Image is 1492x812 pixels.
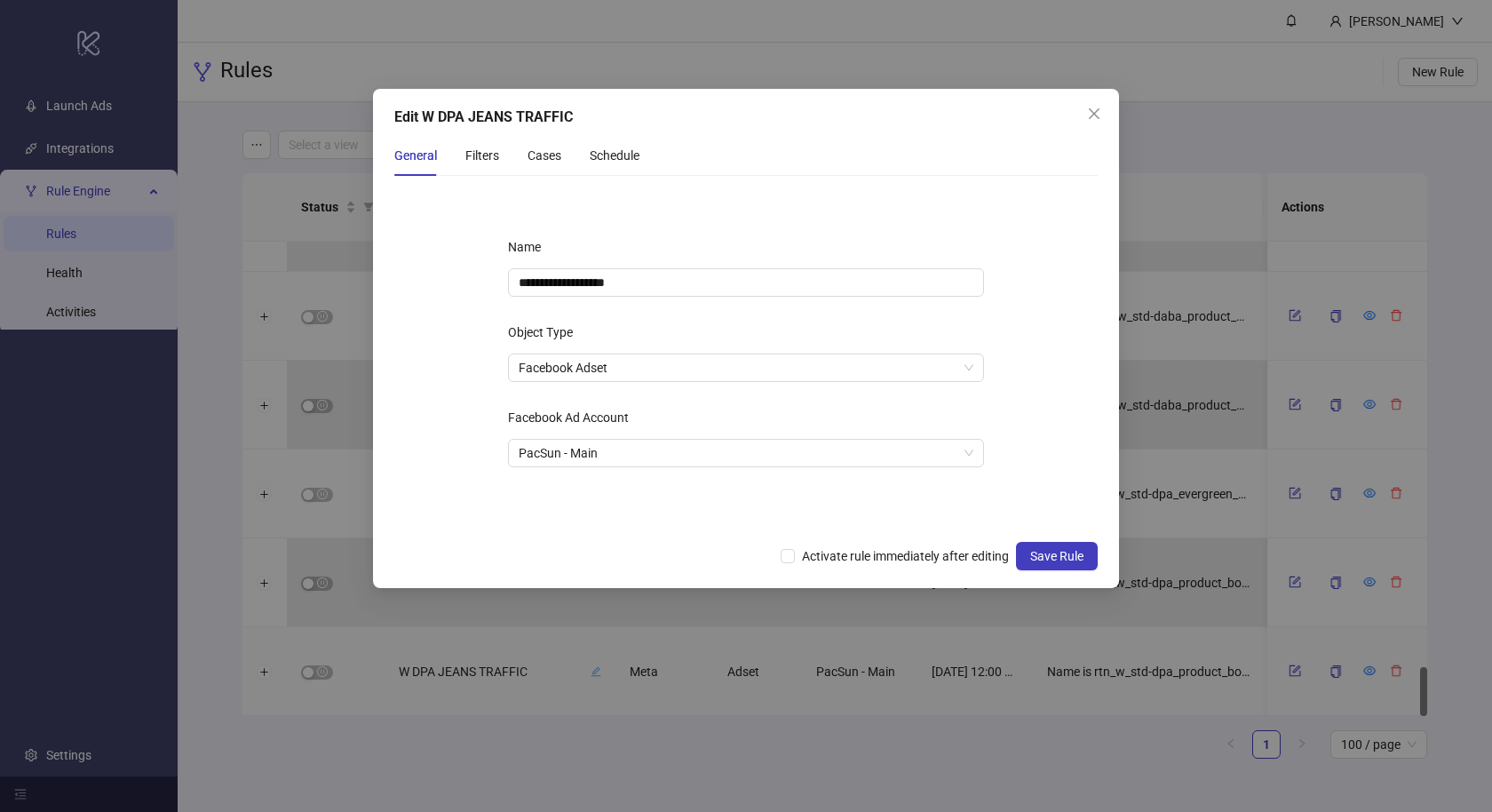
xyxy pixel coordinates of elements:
button: Save Rule [1016,542,1098,570]
button: Close [1080,100,1108,128]
div: Filters [465,146,499,165]
span: close [1087,107,1101,121]
span: Facebook Adset [519,354,973,381]
span: PacSun - Main [519,440,973,466]
span: Activate rule immediately after editing [795,546,1016,566]
label: Object Type [508,318,584,346]
div: Edit W DPA JEANS TRAFFIC [394,107,1098,128]
span: Save Rule [1030,549,1083,563]
input: Name [508,268,984,297]
label: Name [508,233,552,261]
label: Facebook Ad Account [508,403,640,432]
div: Schedule [590,146,639,165]
div: General [394,146,437,165]
div: Cases [528,146,561,165]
